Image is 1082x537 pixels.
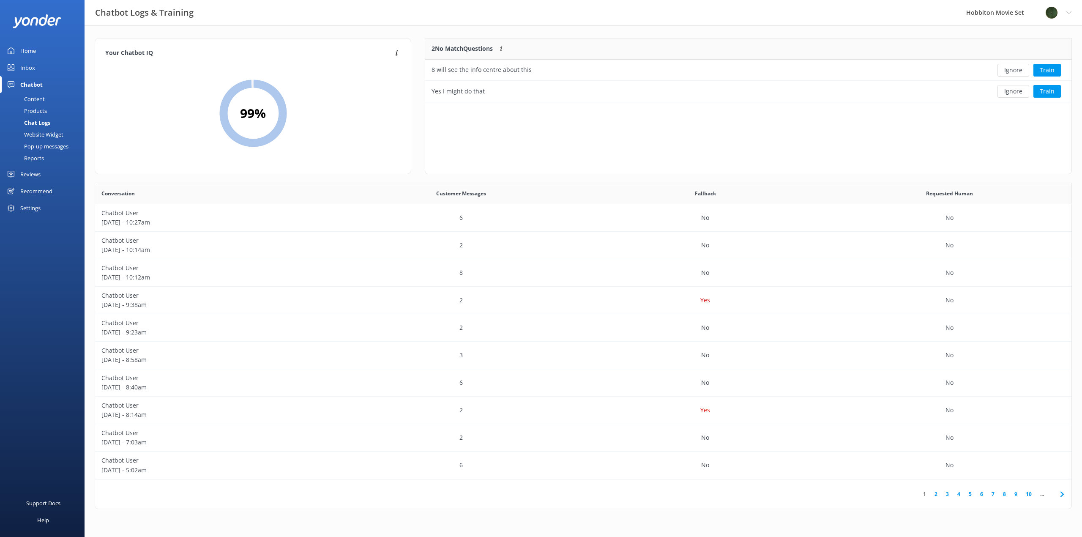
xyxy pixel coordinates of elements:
a: 7 [987,490,999,498]
span: ... [1036,490,1048,498]
p: Yes [700,405,710,415]
div: Website Widget [5,129,63,140]
a: 9 [1010,490,1022,498]
a: 10 [1022,490,1036,498]
div: Reports [5,152,44,164]
p: Chatbot User [101,208,333,218]
p: No [701,241,709,250]
a: Pop-up messages [5,140,85,152]
p: 2 [459,433,463,442]
p: [DATE] - 10:14am [101,245,333,255]
p: Chatbot User [101,401,333,410]
p: 2 [459,405,463,415]
div: row [95,452,1071,479]
a: 8 [999,490,1010,498]
span: Fallback [695,189,716,197]
a: Reports [5,152,85,164]
a: 2 [930,490,942,498]
div: Products [5,105,47,117]
p: [DATE] - 7:03am [101,438,333,447]
div: grid [95,204,1071,479]
p: Chatbot User [101,291,333,300]
p: No [701,213,709,222]
div: Settings [20,200,41,216]
p: No [945,323,954,332]
p: [DATE] - 9:38am [101,300,333,310]
p: No [945,296,954,305]
p: 6 [459,378,463,387]
div: Inbox [20,59,35,76]
div: Yes I might do that [432,87,485,96]
p: 6 [459,213,463,222]
a: Website Widget [5,129,85,140]
p: 2 [459,296,463,305]
p: 3 [459,351,463,360]
div: row [95,259,1071,287]
div: Content [5,93,45,105]
p: No [701,433,709,442]
div: row [95,369,1071,397]
div: Pop-up messages [5,140,68,152]
button: Ignore [997,85,1029,98]
a: 3 [942,490,953,498]
div: row [95,314,1071,342]
p: [DATE] - 9:23am [101,328,333,337]
div: 8 will see the info centre about this [432,65,532,74]
p: Chatbot User [101,236,333,245]
button: Ignore [997,64,1029,77]
div: row [95,204,1071,232]
img: 34-1720495293.png [1045,6,1058,19]
a: Content [5,93,85,105]
p: No [945,460,954,470]
p: Chatbot User [101,456,333,465]
p: Chatbot User [101,428,333,438]
div: Home [20,42,36,59]
div: Reviews [20,166,41,183]
p: No [945,213,954,222]
div: row [95,424,1071,452]
span: Requested Human [926,189,973,197]
p: 6 [459,460,463,470]
p: [DATE] - 8:14am [101,410,333,419]
button: Train [1033,64,1061,77]
a: Products [5,105,85,117]
span: Customer Messages [436,189,486,197]
a: 1 [919,490,930,498]
p: No [701,351,709,360]
div: row [95,342,1071,369]
p: Chatbot User [101,263,333,273]
div: row [95,397,1071,424]
div: grid [425,60,1071,102]
p: No [945,405,954,415]
p: No [945,351,954,360]
a: Chat Logs [5,117,85,129]
div: Chatbot [20,76,43,93]
p: No [701,323,709,332]
p: 2 [459,323,463,332]
span: Conversation [101,189,135,197]
p: [DATE] - 8:40am [101,383,333,392]
p: [DATE] - 5:02am [101,466,333,475]
p: No [701,460,709,470]
h2: 99 % [240,103,266,123]
div: row [95,232,1071,259]
a: 5 [965,490,976,498]
a: 4 [953,490,965,498]
p: No [945,378,954,387]
p: No [945,433,954,442]
p: 2 No Match Questions [432,44,493,53]
div: Help [37,512,49,529]
p: 8 [459,268,463,277]
p: Chatbot User [101,373,333,383]
div: row [425,81,1071,102]
p: Chatbot User [101,318,333,328]
h3: Chatbot Logs & Training [95,6,194,19]
p: [DATE] - 8:58am [101,355,333,364]
button: Train [1033,85,1061,98]
img: yonder-white-logo.png [13,14,61,28]
h4: Your Chatbot IQ [105,49,393,58]
p: [DATE] - 10:27am [101,218,333,227]
p: No [701,378,709,387]
div: Recommend [20,183,52,200]
a: 6 [976,490,987,498]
